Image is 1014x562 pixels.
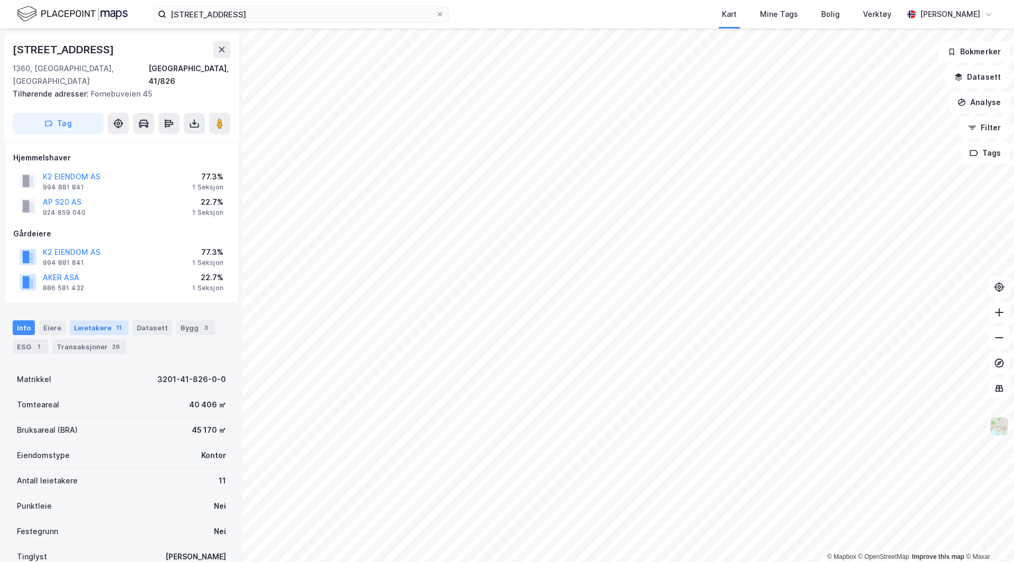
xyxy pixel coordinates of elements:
[961,142,1010,164] button: Tags
[920,8,980,21] div: [PERSON_NAME]
[17,373,51,386] div: Matrikkel
[219,474,226,487] div: 11
[17,398,59,411] div: Tomteareal
[863,8,891,21] div: Verktøy
[192,196,223,208] div: 22.7%
[13,89,91,98] span: Tilhørende adresser:
[938,41,1010,62] button: Bokmerker
[148,62,230,88] div: [GEOGRAPHIC_DATA], 41/826
[13,62,148,88] div: 1360, [GEOGRAPHIC_DATA], [GEOGRAPHIC_DATA]
[43,183,84,192] div: 994 881 841
[189,398,226,411] div: 40 406 ㎡
[13,339,48,354] div: ESG
[17,500,52,512] div: Punktleie
[192,183,223,192] div: 1 Seksjon
[949,92,1010,113] button: Analyse
[13,88,222,100] div: Fornebuveien 45
[192,271,223,284] div: 22.7%
[110,341,122,352] div: 26
[33,341,44,352] div: 1
[17,424,78,436] div: Bruksareal (BRA)
[858,553,909,560] a: OpenStreetMap
[43,284,84,292] div: 886 581 432
[43,259,84,267] div: 994 881 841
[192,424,226,436] div: 45 170 ㎡
[821,8,840,21] div: Bolig
[945,66,1010,88] button: Datasett
[166,6,436,22] input: Søk på adresse, matrikkel, gårdeiere, leietakere eller personer
[70,320,128,335] div: Leietakere
[17,5,128,23] img: logo.f888ab2527a4732fd821a326f86c7f29.svg
[760,8,798,21] div: Mine Tags
[961,511,1014,562] iframe: Chat Widget
[176,320,215,335] div: Bygg
[13,320,35,335] div: Info
[13,113,104,134] button: Tag
[192,208,223,217] div: 1 Seksjon
[52,339,126,354] div: Transaksjoner
[201,322,211,333] div: 3
[13,227,230,240] div: Gårdeiere
[17,449,70,462] div: Eiendomstype
[989,416,1009,436] img: Z
[912,553,964,560] a: Improve this map
[214,525,226,538] div: Nei
[13,151,230,164] div: Hjemmelshaver
[157,373,226,386] div: 3201-41-826-0-0
[39,320,65,335] div: Eiere
[133,320,172,335] div: Datasett
[214,500,226,512] div: Nei
[17,474,78,487] div: Antall leietakere
[114,322,124,333] div: 11
[17,525,58,538] div: Festegrunn
[192,246,223,259] div: 77.3%
[43,208,86,217] div: 924 859 040
[192,259,223,267] div: 1 Seksjon
[192,284,223,292] div: 1 Seksjon
[959,117,1010,138] button: Filter
[13,41,116,58] div: [STREET_ADDRESS]
[722,8,737,21] div: Kart
[827,553,856,560] a: Mapbox
[192,170,223,183] div: 77.3%
[201,449,226,462] div: Kontor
